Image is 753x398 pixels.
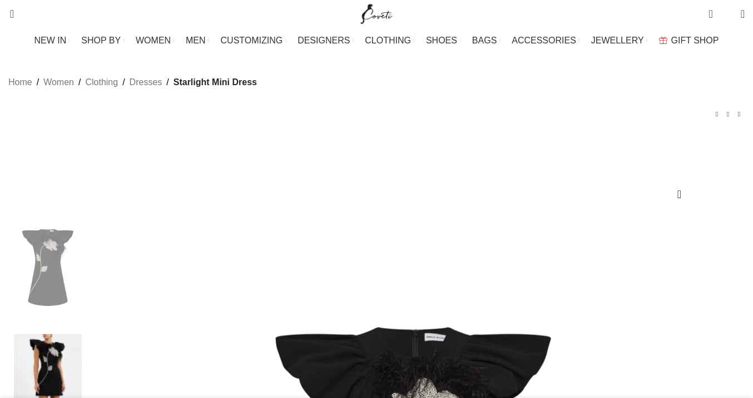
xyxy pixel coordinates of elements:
span: ACCESSORIES [512,35,576,46]
span: GIFT SHOP [671,35,719,46]
a: Clothing [85,75,118,90]
span: 0 [724,11,732,19]
a: Site logo [358,8,395,18]
a: ACCESSORIES [512,30,580,52]
a: BAGS [472,30,501,52]
img: Rebecca Vallance Starlight Mini Dress [14,207,82,328]
a: Previous product [711,109,722,120]
span: NEW IN [34,35,67,46]
span: SHOP BY [81,35,121,46]
span: 0 [710,6,718,14]
a: Home [8,75,32,90]
img: GiftBag [659,37,667,44]
a: WOMEN [136,30,175,52]
a: MEN [186,30,209,52]
span: CUSTOMIZING [221,35,283,46]
span: BAGS [472,35,497,46]
div: My Wishlist [721,3,732,25]
a: Women [43,75,74,90]
a: NEW IN [34,30,71,52]
span: WOMEN [136,35,171,46]
span: CLOTHING [365,35,411,46]
a: SHOP BY [81,30,125,52]
a: Search [3,3,14,25]
span: MEN [186,35,206,46]
span: JEWELLERY [591,35,644,46]
a: GIFT SHOP [659,30,719,52]
span: DESIGNERS [298,35,350,46]
a: JEWELLERY [591,30,648,52]
a: CLOTHING [365,30,415,52]
nav: Breadcrumb [8,75,257,90]
div: Main navigation [3,30,750,52]
a: DESIGNERS [298,30,354,52]
a: Dresses [130,75,162,90]
a: CUSTOMIZING [221,30,287,52]
span: Starlight Mini Dress [174,75,257,90]
a: SHOES [426,30,461,52]
a: 0 [703,3,718,25]
span: SHOES [426,35,457,46]
a: Next product [734,109,745,120]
